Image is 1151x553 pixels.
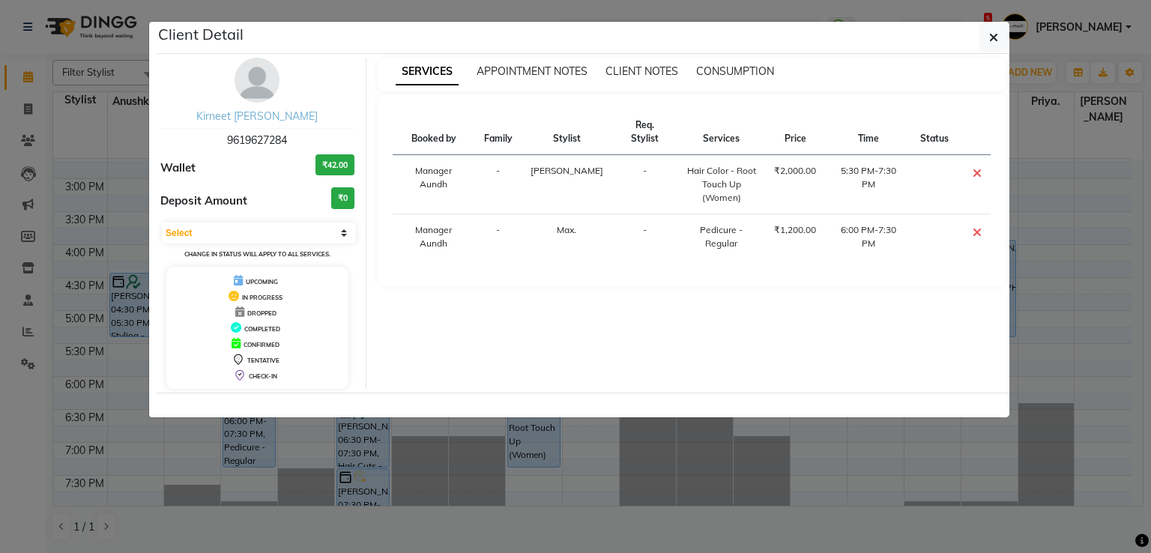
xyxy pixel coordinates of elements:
[160,193,247,210] span: Deposit Amount
[825,155,911,214] td: 5:30 PM-7:30 PM
[475,155,522,214] td: -
[235,58,280,103] img: avatar
[331,187,354,209] h3: ₹0
[249,372,277,380] span: CHECK-IN
[612,155,677,214] td: -
[774,164,816,178] div: ₹2,000.00
[557,224,576,235] span: Max.
[315,154,354,176] h3: ₹42.00
[696,64,774,78] span: CONSUMPTION
[612,109,677,155] th: Req. Stylist
[774,223,816,237] div: ₹1,200.00
[227,133,287,147] span: 9619627284
[396,58,459,85] span: SERVICES
[393,214,475,260] td: Manager Aundh
[244,325,280,333] span: COMPLETED
[605,64,678,78] span: CLIENT NOTES
[160,160,196,177] span: Wallet
[196,109,318,123] a: Kirneet [PERSON_NAME]
[911,109,958,155] th: Status
[393,155,475,214] td: Manager Aundh
[247,309,277,317] span: DROPPED
[184,250,330,258] small: Change in status will apply to all services.
[475,214,522,260] td: -
[393,109,475,155] th: Booked by
[686,223,756,250] div: Pedicure - Regular
[246,278,278,285] span: UPCOMING
[612,214,677,260] td: -
[244,341,280,348] span: CONFIRMED
[531,165,603,176] span: [PERSON_NAME]
[158,23,244,46] h5: Client Detail
[677,109,765,155] th: Services
[825,109,911,155] th: Time
[765,109,825,155] th: Price
[825,214,911,260] td: 6:00 PM-7:30 PM
[522,109,612,155] th: Stylist
[686,164,756,205] div: Hair Color - Root Touch Up (Women)
[247,357,280,364] span: TENTATIVE
[475,109,522,155] th: Family
[242,294,283,301] span: IN PROGRESS
[477,64,587,78] span: APPOINTMENT NOTES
